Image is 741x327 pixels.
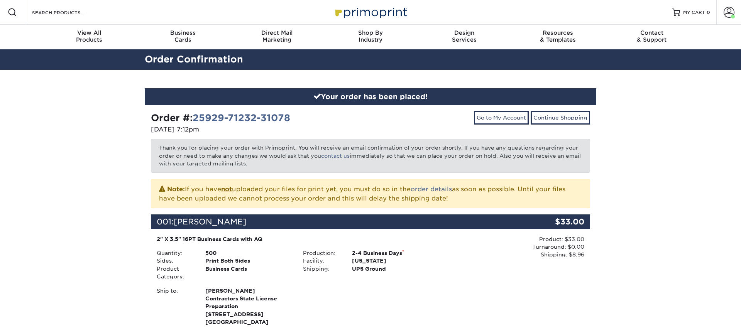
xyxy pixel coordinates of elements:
[151,125,365,134] p: [DATE] 7:12pm
[205,310,291,318] span: [STREET_ADDRESS]
[157,235,438,243] div: 2" X 3.5" 16PT Business Cards with AQ
[151,139,590,172] p: Thank you for placing your order with Primoprint. You will receive an email confirmation of your ...
[230,29,324,43] div: Marketing
[605,29,699,36] span: Contact
[193,112,290,123] a: 25929-71232-31078
[531,111,590,124] a: Continue Shopping
[605,25,699,49] a: Contact& Support
[205,287,291,295] span: [PERSON_NAME]
[297,249,346,257] div: Production:
[159,184,582,203] p: If you have uploaded your files for print yet, you must do so in the as soon as possible. Until y...
[417,25,511,49] a: DesignServices
[321,153,350,159] a: contact us
[151,265,200,281] div: Product Category:
[346,249,444,257] div: 2-4 Business Days
[200,249,297,257] div: 500
[151,249,200,257] div: Quantity:
[324,29,418,36] span: Shop By
[297,265,346,273] div: Shipping:
[151,257,200,265] div: Sides:
[297,257,346,265] div: Facility:
[145,88,596,105] div: Your order has been placed!
[136,29,230,43] div: Cards
[139,52,602,67] h2: Order Confirmation
[346,257,444,265] div: [US_STATE]
[31,8,107,17] input: SEARCH PRODUCTS.....
[332,4,409,20] img: Primoprint
[42,25,136,49] a: View AllProducts
[346,265,444,273] div: UPS Ground
[151,112,290,123] strong: Order #:
[511,25,605,49] a: Resources& Templates
[517,214,590,229] div: $33.00
[474,111,529,124] a: Go to My Account
[205,295,291,310] span: Contractors State License Preparation
[707,10,710,15] span: 0
[42,29,136,43] div: Products
[683,9,705,16] span: MY CART
[411,185,452,193] a: order details
[136,29,230,36] span: Business
[205,287,291,325] strong: [GEOGRAPHIC_DATA]
[151,214,517,229] div: 001:
[230,29,324,36] span: Direct Mail
[200,265,297,281] div: Business Cards
[136,25,230,49] a: BusinessCards
[444,235,584,259] div: Product: $33.00 Turnaround: $0.00 Shipping: $8.96
[151,287,200,326] div: Ship to:
[174,217,246,226] span: [PERSON_NAME]
[200,257,297,265] div: Print Both Sides
[417,29,511,36] span: Design
[417,29,511,43] div: Services
[324,25,418,49] a: Shop ByIndustry
[511,29,605,36] span: Resources
[511,29,605,43] div: & Templates
[605,29,699,43] div: & Support
[230,25,324,49] a: Direct MailMarketing
[221,185,232,193] b: not
[42,29,136,36] span: View All
[324,29,418,43] div: Industry
[167,185,185,193] strong: Note:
